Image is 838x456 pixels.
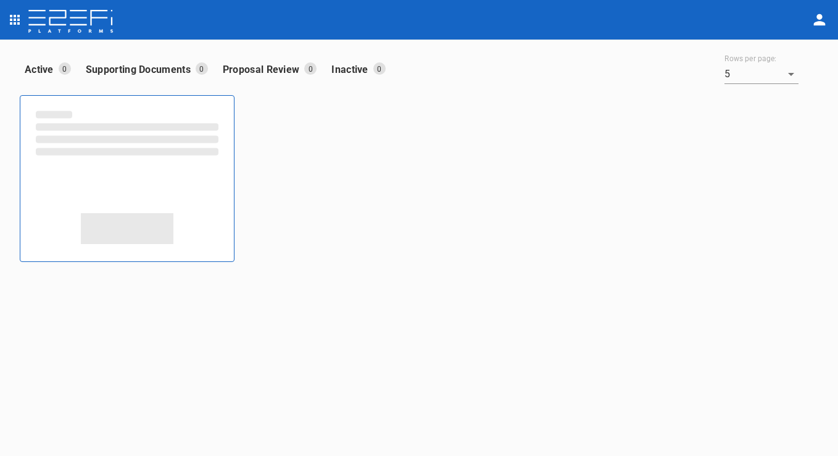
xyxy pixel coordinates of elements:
[86,62,196,77] p: Supporting Documents
[59,62,71,75] p: 0
[196,62,208,75] p: 0
[724,54,776,64] label: Rows per page:
[223,62,305,77] p: Proposal Review
[724,64,799,84] div: 5
[25,62,59,77] p: Active
[304,62,317,75] p: 0
[373,62,386,75] p: 0
[331,62,373,77] p: Inactive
